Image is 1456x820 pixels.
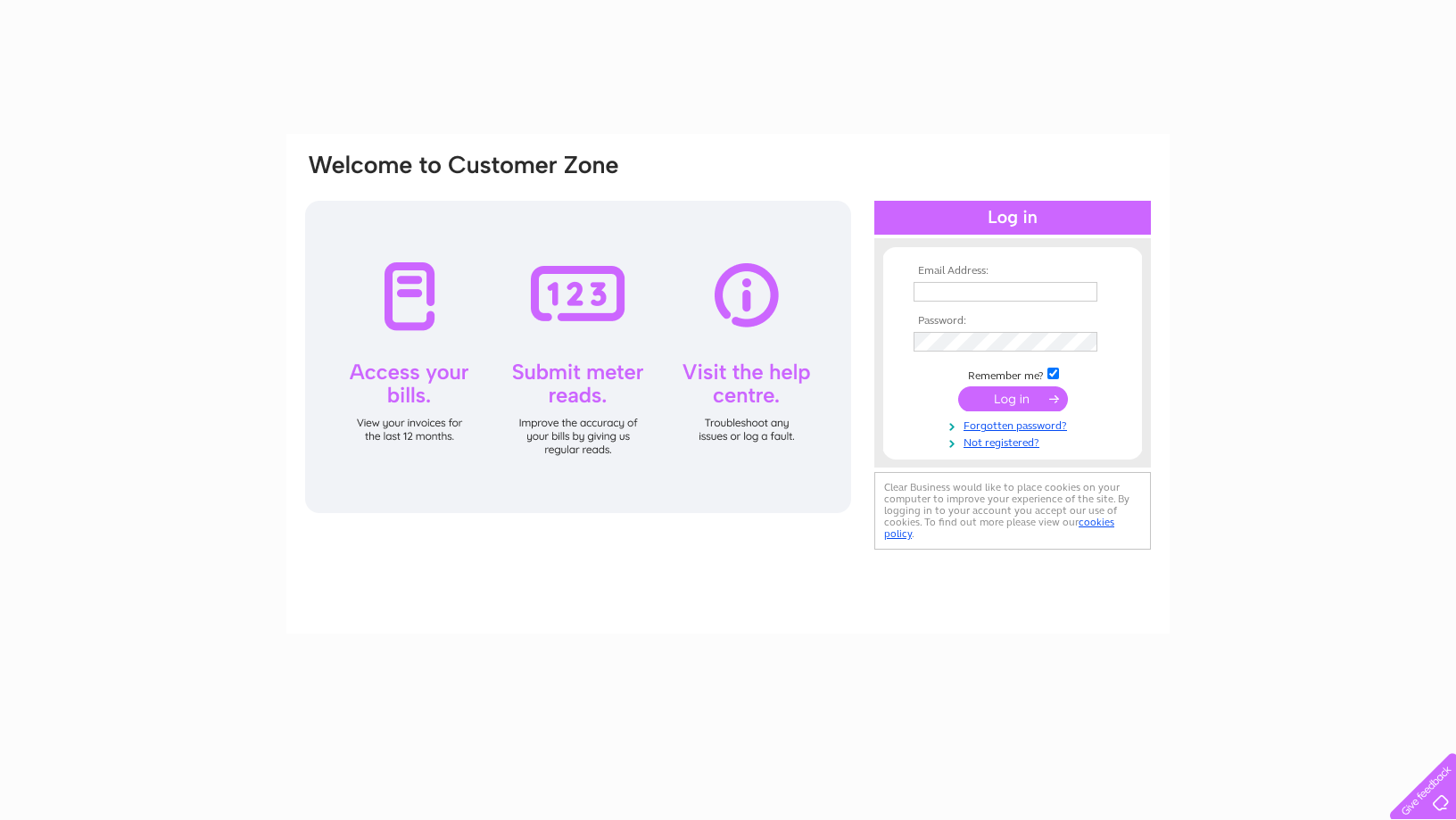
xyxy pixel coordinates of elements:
[884,516,1114,540] a: cookies policy
[909,315,1116,327] th: Password:
[914,433,1116,450] a: Not registered?
[909,365,1116,383] td: Remember me?
[909,265,1116,277] th: Email Address:
[914,416,1116,433] a: Forgotten password?
[874,472,1151,550] div: Clear Business would like to place cookies on your computer to improve your experience of the sit...
[958,386,1068,411] input: Submit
